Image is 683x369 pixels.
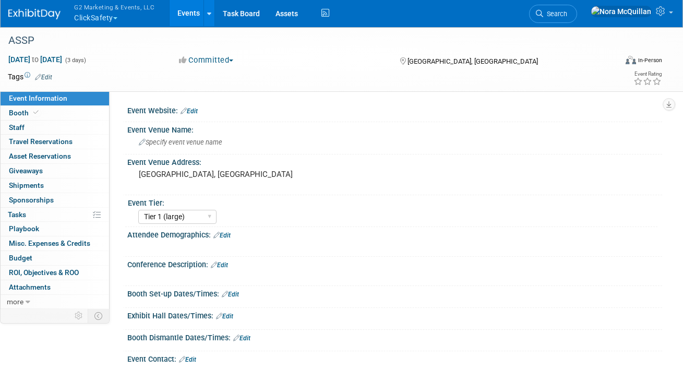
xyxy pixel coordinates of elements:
[88,309,110,323] td: Toggle Event Tabs
[1,135,109,149] a: Travel Reservations
[8,210,26,219] span: Tasks
[222,291,239,298] a: Edit
[1,251,109,265] a: Budget
[1,222,109,236] a: Playbook
[529,5,577,23] a: Search
[175,55,237,66] button: Committed
[127,286,662,300] div: Booth Set-up Dates/Times:
[5,31,606,50] div: ASSP
[30,55,40,64] span: to
[1,193,109,207] a: Sponsorships
[9,152,71,160] span: Asset Reservations
[8,72,52,82] td: Tags
[591,6,652,17] img: Nora McQuillan
[127,154,662,168] div: Event Venue Address:
[139,170,339,179] pre: [GEOGRAPHIC_DATA], [GEOGRAPHIC_DATA]
[8,55,63,64] span: [DATE] [DATE]
[127,122,662,135] div: Event Venue Name:
[1,121,109,135] a: Staff
[233,335,250,342] a: Edit
[9,254,32,262] span: Budget
[128,195,657,208] div: Event Tier:
[543,10,567,18] span: Search
[127,227,662,241] div: Attendee Demographics:
[35,74,52,81] a: Edit
[74,2,154,13] span: G2 Marketing & Events, LLC
[64,57,86,64] span: (3 days)
[1,280,109,294] a: Attachments
[1,164,109,178] a: Giveaways
[7,297,23,306] span: more
[211,261,228,269] a: Edit
[626,56,636,64] img: Format-Inperson.png
[9,166,43,175] span: Giveaways
[1,266,109,280] a: ROI, Objectives & ROO
[633,72,662,77] div: Event Rating
[127,103,662,116] div: Event Website:
[638,56,662,64] div: In-Person
[1,91,109,105] a: Event Information
[1,295,109,309] a: more
[9,109,41,117] span: Booth
[1,106,109,120] a: Booth
[8,9,61,19] img: ExhibitDay
[1,149,109,163] a: Asset Reservations
[1,208,109,222] a: Tasks
[179,356,196,363] a: Edit
[1,178,109,193] a: Shipments
[213,232,231,239] a: Edit
[9,239,90,247] span: Misc. Expenses & Credits
[9,224,39,233] span: Playbook
[70,309,88,323] td: Personalize Event Tab Strip
[127,257,662,270] div: Conference Description:
[9,137,73,146] span: Travel Reservations
[9,283,51,291] span: Attachments
[181,108,198,115] a: Edit
[9,196,54,204] span: Sponsorships
[127,351,662,365] div: Event Contact:
[408,57,538,65] span: [GEOGRAPHIC_DATA], [GEOGRAPHIC_DATA]
[566,54,662,70] div: Event Format
[33,110,39,115] i: Booth reservation complete
[9,268,79,277] span: ROI, Objectives & ROO
[1,236,109,251] a: Misc. Expenses & Credits
[216,313,233,320] a: Edit
[9,123,25,132] span: Staff
[9,94,67,102] span: Event Information
[139,138,222,146] span: Specify event venue name
[127,308,662,322] div: Exhibit Hall Dates/Times:
[9,181,44,189] span: Shipments
[127,330,662,343] div: Booth Dismantle Dates/Times:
